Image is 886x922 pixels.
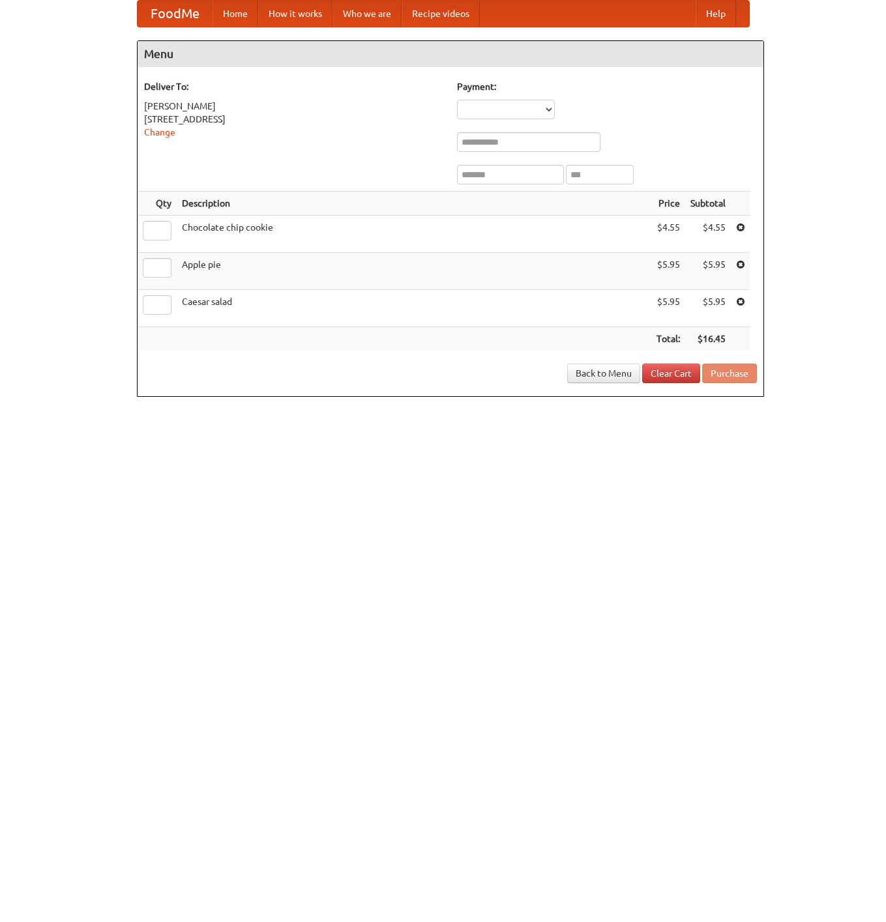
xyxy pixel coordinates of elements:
[685,253,731,290] td: $5.95
[685,216,731,253] td: $4.55
[685,327,731,351] th: $16.45
[138,1,213,27] a: FoodMe
[138,192,177,216] th: Qty
[144,127,175,137] a: Change
[651,327,685,351] th: Total:
[138,41,763,67] h4: Menu
[144,113,444,126] div: [STREET_ADDRESS]
[651,216,685,253] td: $4.55
[685,290,731,327] td: $5.95
[332,1,402,27] a: Who we are
[651,253,685,290] td: $5.95
[702,364,757,383] button: Purchase
[685,192,731,216] th: Subtotal
[177,253,651,290] td: Apple pie
[642,364,700,383] a: Clear Cart
[567,364,640,383] a: Back to Menu
[402,1,480,27] a: Recipe videos
[177,192,651,216] th: Description
[213,1,258,27] a: Home
[144,80,444,93] h5: Deliver To:
[651,192,685,216] th: Price
[457,80,757,93] h5: Payment:
[651,290,685,327] td: $5.95
[177,290,651,327] td: Caesar salad
[144,100,444,113] div: [PERSON_NAME]
[696,1,736,27] a: Help
[177,216,651,253] td: Chocolate chip cookie
[258,1,332,27] a: How it works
